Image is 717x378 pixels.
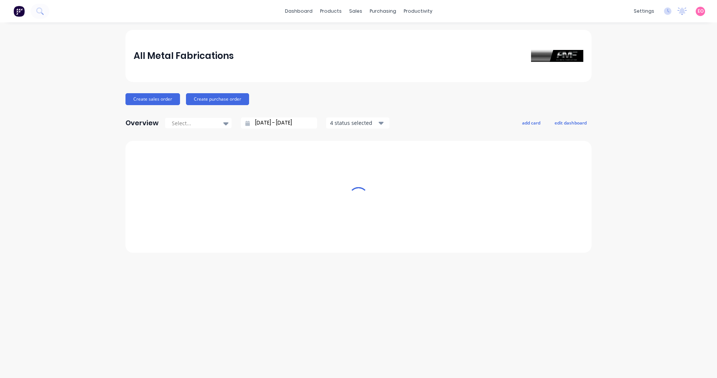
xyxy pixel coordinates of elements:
[281,6,316,17] a: dashboard
[531,50,583,62] img: All Metal Fabrications
[630,6,658,17] div: settings
[345,6,366,17] div: sales
[125,93,180,105] button: Create sales order
[366,6,400,17] div: purchasing
[134,48,234,63] div: All Metal Fabrications
[326,117,389,129] button: 4 status selected
[517,118,545,127] button: add card
[330,119,377,127] div: 4 status selected
[125,116,159,130] div: Overview
[13,6,25,17] img: Factory
[698,8,704,15] span: EO
[316,6,345,17] div: products
[186,93,249,105] button: Create purchase order
[550,118,592,127] button: edit dashboard
[400,6,436,17] div: productivity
